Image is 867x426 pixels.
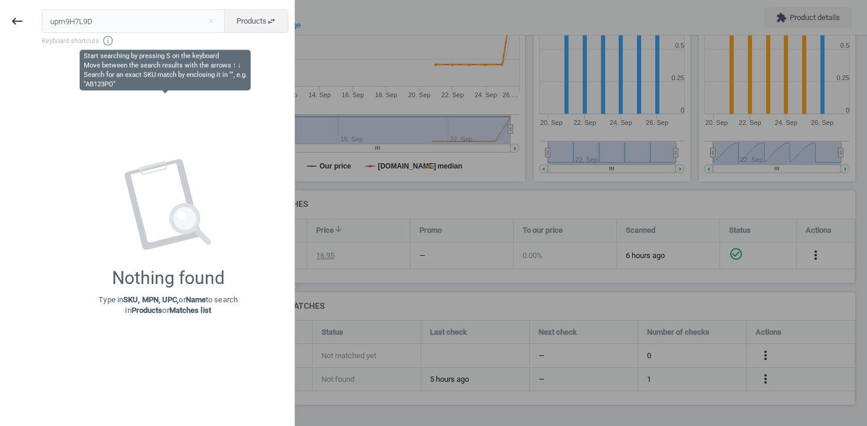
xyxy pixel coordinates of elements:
strong: SKU, MPN, UPC, [123,295,179,304]
div: Start searching by pressing S on the keyboard Move between the search results with the arrows ↑ ↓... [84,52,247,89]
button: Close [202,16,220,27]
p: Type in or to search in or [98,295,238,316]
i: swap_horiz [267,16,276,26]
strong: Products [132,306,163,315]
div: Nothing found [112,268,225,289]
strong: Matches list [169,306,211,315]
button: keyboard_backspace [4,8,31,35]
span: Products [237,16,276,27]
strong: Name [186,295,206,304]
input: Enter the SKU or product name [42,9,225,33]
i: keyboard_backspace [10,14,24,28]
i: info_outline [102,35,114,47]
button: Productsswap_horiz [224,9,288,33]
span: Keyboard shortcuts [42,35,288,47]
